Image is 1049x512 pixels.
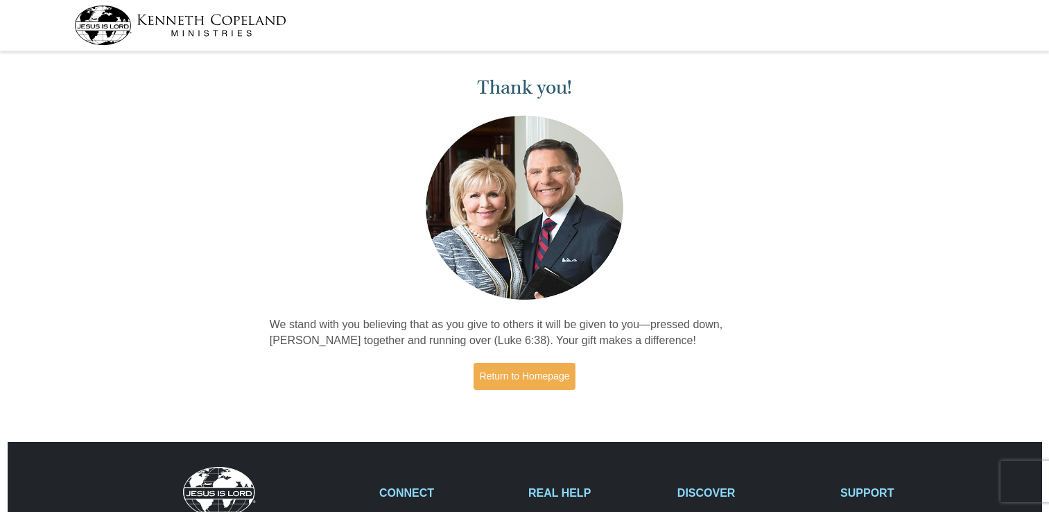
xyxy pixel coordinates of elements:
[528,486,663,500] h2: REAL HELP
[422,112,627,303] img: Kenneth and Gloria
[677,486,826,500] h2: DISCOVER
[474,363,576,390] a: Return to Homepage
[379,486,514,500] h2: CONNECT
[270,317,780,349] p: We stand with you believing that as you give to others it will be given to you—pressed down, [PER...
[270,76,780,99] h1: Thank you!
[840,486,975,500] h2: SUPPORT
[74,6,286,45] img: kcm-header-logo.svg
